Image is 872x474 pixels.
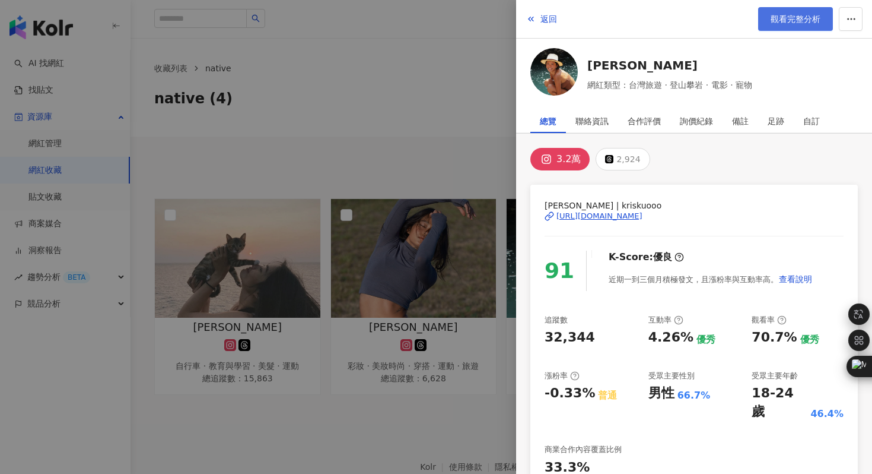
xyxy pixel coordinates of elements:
[526,7,558,31] button: 返回
[556,151,581,168] div: 3.2萬
[609,267,813,291] div: 近期一到三個月積極發文，且漲粉率與互動率高。
[587,57,752,74] a: [PERSON_NAME]
[596,148,650,170] button: 2,924
[545,328,595,347] div: 32,344
[530,48,578,96] img: KOL Avatar
[540,14,557,24] span: 返回
[648,328,693,347] div: 4.26%
[648,371,695,381] div: 受眾主要性別
[810,407,844,421] div: 46.4%
[545,371,580,381] div: 漲粉率
[653,251,672,264] div: 優良
[598,389,617,402] div: 普通
[779,274,812,284] span: 查看說明
[648,315,683,326] div: 互動率
[758,7,833,31] a: 觀看完整分析
[752,371,798,381] div: 受眾主要年齡
[545,315,568,326] div: 追蹤數
[616,151,640,168] div: 2,924
[545,384,595,403] div: -0.33%
[545,254,574,288] div: 91
[648,384,674,403] div: 男性
[587,78,752,91] span: 網紅類型：台灣旅遊 · 登山攀岩 · 電影 · 寵物
[800,333,819,346] div: 優秀
[752,315,787,326] div: 觀看率
[545,211,844,222] a: [URL][DOMAIN_NAME]
[545,199,844,212] span: [PERSON_NAME] | kriskuooo
[752,384,807,421] div: 18-24 歲
[680,109,713,133] div: 詢價紀錄
[575,109,609,133] div: 聯絡資訊
[540,109,556,133] div: 總覽
[778,267,813,291] button: 查看說明
[609,251,684,264] div: K-Score :
[530,48,578,100] a: KOL Avatar
[556,211,642,222] div: [URL][DOMAIN_NAME]
[803,109,820,133] div: 自訂
[628,109,661,133] div: 合作評價
[752,328,797,347] div: 70.7%
[771,14,820,24] span: 觀看完整分析
[696,333,715,346] div: 優秀
[677,389,711,402] div: 66.7%
[545,444,622,455] div: 商業合作內容覆蓋比例
[732,109,749,133] div: 備註
[530,148,590,170] button: 3.2萬
[768,109,784,133] div: 足跡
